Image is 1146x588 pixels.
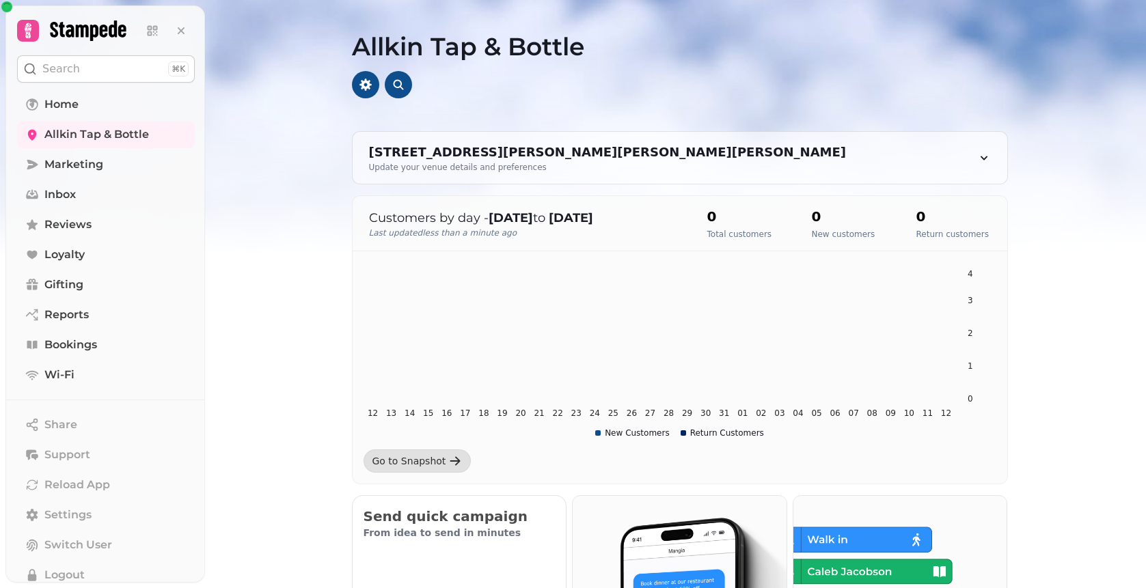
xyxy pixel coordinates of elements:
[168,61,189,76] div: ⌘K
[44,126,149,143] span: Allkin Tap & Bottle
[549,210,593,225] strong: [DATE]
[17,301,195,328] a: Reports
[17,151,195,178] a: Marketing
[700,408,711,418] tspan: 30
[552,408,562,418] tspan: 22
[608,408,618,418] tspan: 25
[478,408,489,418] tspan: 18
[793,408,803,418] tspan: 04
[812,207,875,226] h2: 0
[44,507,92,523] span: Settings
[968,394,973,404] tspan: 0
[460,408,470,418] tspan: 17
[644,408,655,418] tspan: 27
[489,210,533,225] strong: [DATE]
[812,229,875,240] p: New customers
[369,208,680,227] p: Customers by day - to
[848,408,858,418] tspan: 07
[968,361,973,371] tspan: 1
[423,408,433,418] tspan: 15
[17,501,195,529] a: Settings
[707,207,772,226] h2: 0
[405,408,415,418] tspan: 14
[364,449,472,473] a: Go to Snapshot
[441,408,452,418] tspan: 16
[369,162,847,173] div: Update your venue details and preferences
[44,477,110,493] span: Reload App
[17,271,195,298] a: Gifting
[916,229,989,240] p: Return customers
[968,296,973,305] tspan: 3
[626,408,636,418] tspan: 26
[44,417,77,433] span: Share
[44,96,79,113] span: Home
[385,408,396,418] tspan: 13
[968,328,973,338] tspan: 2
[17,241,195,268] a: Loyalty
[885,408,895,418] tspan: 09
[367,408,377,418] tspan: 12
[830,408,840,418] tspan: 06
[17,55,195,83] button: Search⌘K
[681,408,692,418] tspan: 29
[497,408,507,418] tspan: 19
[44,216,92,233] span: Reviews
[707,229,772,240] p: Total customers
[17,331,195,359] a: Bookings
[44,307,89,323] span: Reports
[17,531,195,559] button: Switch User
[17,441,195,468] button: Support
[903,408,914,418] tspan: 10
[17,471,195,499] button: Reload App
[663,408,673,418] tspan: 28
[571,408,581,418] tspan: 23
[42,61,80,77] p: Search
[17,361,195,389] a: Wi-Fi
[44,367,74,383] span: Wi-Fi
[44,247,85,263] span: Loyalty
[17,411,195,438] button: Share
[922,408,932,418] tspan: 11
[737,408,748,418] tspan: 01
[369,227,680,238] p: Last updated less than a minute ago
[17,181,195,208] a: Inbox
[44,156,103,173] span: Marketing
[681,428,764,438] div: Return Customers
[940,408,951,418] tspan: 12
[17,121,195,148] a: Allkin Tap & Bottle
[756,408,766,418] tspan: 02
[44,186,76,203] span: Inbox
[515,408,526,418] tspan: 20
[364,526,556,540] p: From idea to send in minutes
[774,408,785,418] tspan: 03
[372,454,446,468] div: Go to Snapshot
[369,143,847,162] div: [STREET_ADDRESS][PERSON_NAME][PERSON_NAME][PERSON_NAME]
[811,408,821,418] tspan: 05
[17,211,195,238] a: Reviews
[589,408,599,418] tspan: 24
[44,277,83,293] span: Gifting
[17,91,195,118] a: Home
[968,269,973,279] tspan: 4
[534,408,544,418] tspan: 21
[595,428,670,438] div: New Customers
[719,408,729,418] tspan: 31
[916,207,989,226] h2: 0
[867,408,877,418] tspan: 08
[44,447,90,463] span: Support
[364,507,556,526] h2: Send quick campaign
[44,537,112,553] span: Switch User
[44,337,97,353] span: Bookings
[44,567,85,583] span: Logout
